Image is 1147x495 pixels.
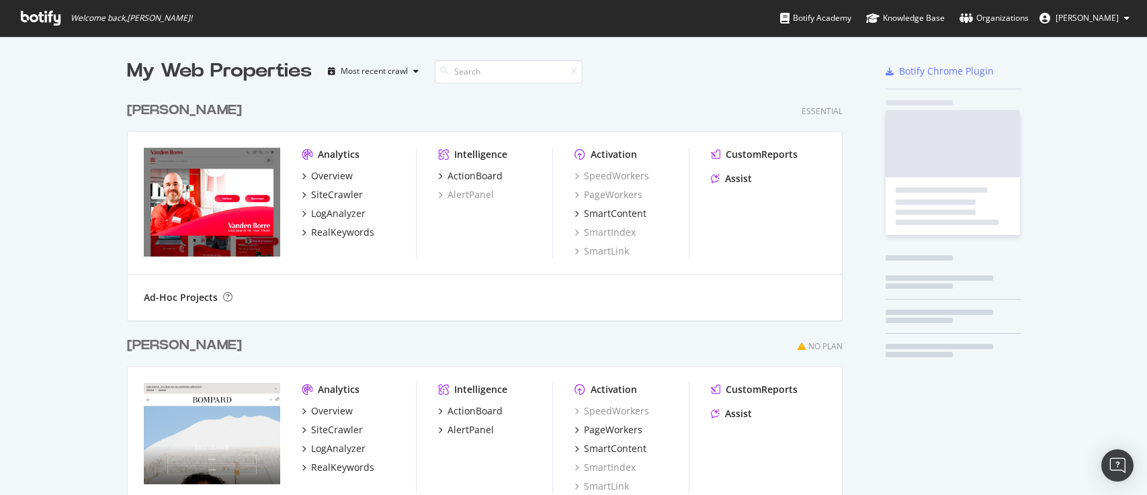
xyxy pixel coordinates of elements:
[575,169,649,183] a: SpeedWorkers
[584,423,642,437] div: PageWorkers
[302,442,366,455] a: LogAnalyzer
[127,336,242,355] div: [PERSON_NAME]
[311,207,366,220] div: LogAnalyzer
[302,169,353,183] a: Overview
[448,169,503,183] div: ActionBoard
[454,148,507,161] div: Intelligence
[144,291,218,304] div: Ad-Hoc Projects
[886,64,994,78] a: Botify Chrome Plugin
[311,461,374,474] div: RealKeywords
[438,423,494,437] a: AlertPanel
[448,423,494,437] div: AlertPanel
[127,101,242,120] div: [PERSON_NAME]
[808,341,843,352] div: No Plan
[302,188,363,201] a: SiteCrawler
[899,64,994,78] div: Botify Chrome Plugin
[302,461,374,474] a: RealKeywords
[1056,12,1119,24] span: Benoit Perrotin
[435,60,583,83] input: Search
[1101,449,1134,482] div: Open Intercom Messenger
[591,148,637,161] div: Activation
[438,404,503,418] a: ActionBoard
[302,404,353,418] a: Overview
[780,11,851,25] div: Botify Academy
[311,188,363,201] div: SiteCrawler
[726,148,798,161] div: CustomReports
[318,148,359,161] div: Analytics
[311,442,366,455] div: LogAnalyzer
[454,383,507,396] div: Intelligence
[323,60,424,82] button: Most recent crawl
[584,207,646,220] div: SmartContent
[575,404,649,418] a: SpeedWorkers
[575,244,629,258] a: SmartLink
[575,480,629,493] a: SmartLink
[711,148,798,161] a: CustomReports
[711,383,798,396] a: CustomReports
[311,226,374,239] div: RealKeywords
[144,383,280,492] img: eric-bompard.com
[318,383,359,396] div: Analytics
[575,423,642,437] a: PageWorkers
[866,11,945,25] div: Knowledge Base
[802,105,843,117] div: Essential
[127,101,247,120] a: [PERSON_NAME]
[575,226,636,239] a: SmartIndex
[725,172,752,185] div: Assist
[575,188,642,201] a: PageWorkers
[438,169,503,183] a: ActionBoard
[71,13,192,24] span: Welcome back, [PERSON_NAME] !
[127,58,312,85] div: My Web Properties
[302,423,363,437] a: SiteCrawler
[1029,7,1140,29] button: [PERSON_NAME]
[311,404,353,418] div: Overview
[311,169,353,183] div: Overview
[127,336,247,355] a: [PERSON_NAME]
[960,11,1029,25] div: Organizations
[575,442,646,455] a: SmartContent
[711,407,752,420] a: Assist
[584,442,646,455] div: SmartContent
[144,148,280,257] img: www.vandenborre.be/
[575,461,636,474] a: SmartIndex
[302,207,366,220] a: LogAnalyzer
[341,67,408,75] div: Most recent crawl
[711,172,752,185] a: Assist
[448,404,503,418] div: ActionBoard
[726,383,798,396] div: CustomReports
[575,207,646,220] a: SmartContent
[438,188,494,201] a: AlertPanel
[591,383,637,396] div: Activation
[725,407,752,420] div: Assist
[302,226,374,239] a: RealKeywords
[311,423,363,437] div: SiteCrawler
